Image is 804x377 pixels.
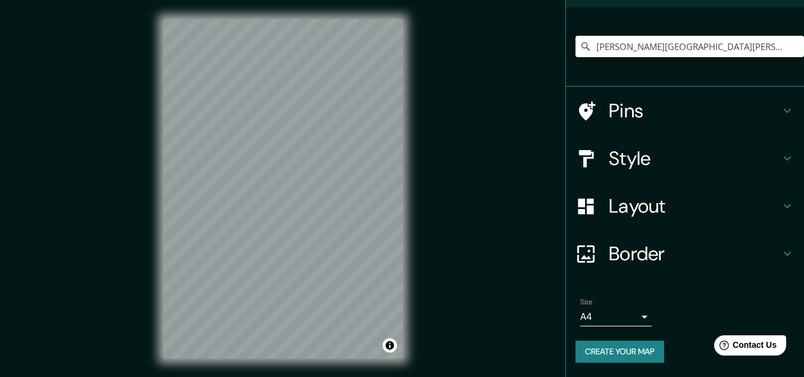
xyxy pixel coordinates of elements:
[566,135,804,182] div: Style
[609,194,780,218] h4: Layout
[609,242,780,266] h4: Border
[566,230,804,278] div: Border
[698,331,791,364] iframe: Help widget launcher
[580,297,593,307] label: Size
[383,338,397,353] button: Toggle attribution
[575,36,804,57] input: Pick your city or area
[566,87,804,135] div: Pins
[609,99,780,123] h4: Pins
[580,307,652,326] div: A4
[163,19,403,359] canvas: Map
[566,182,804,230] div: Layout
[575,341,664,363] button: Create your map
[609,147,780,170] h4: Style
